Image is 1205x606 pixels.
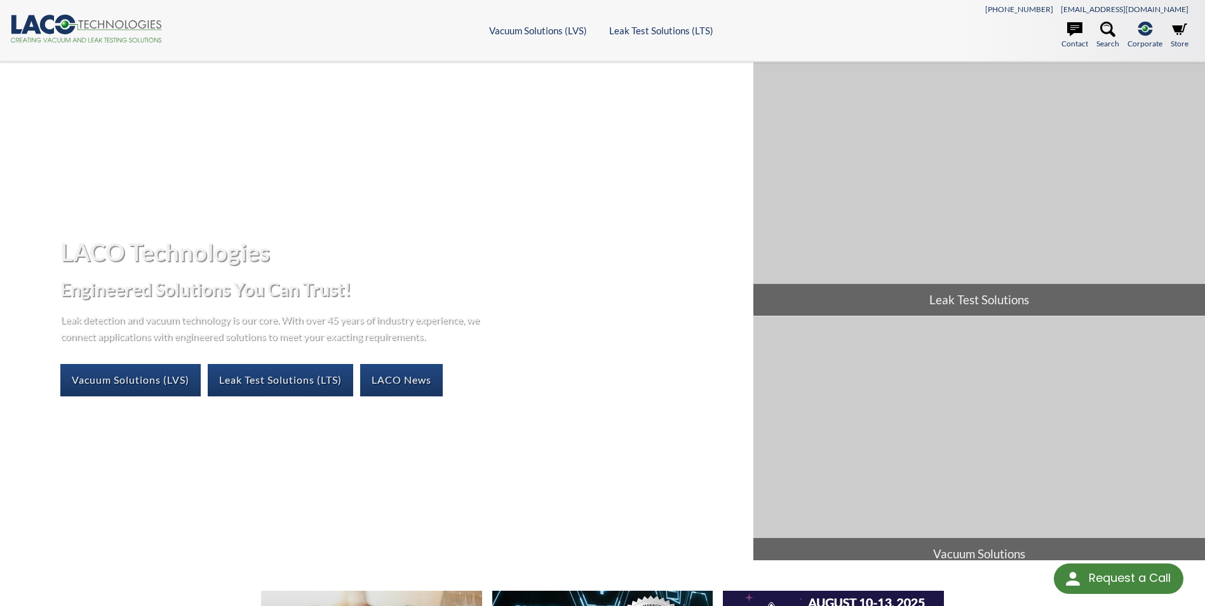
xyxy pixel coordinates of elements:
a: Vacuum Solutions (LVS) [60,364,201,396]
img: round button [1063,569,1083,589]
span: Vacuum Solutions [753,538,1205,570]
a: Leak Test Solutions (LTS) [208,364,353,396]
a: Leak Test Solutions [753,62,1205,316]
a: LACO News [360,364,443,396]
h1: LACO Technologies [60,236,743,267]
a: Vacuum Solutions [753,316,1205,570]
span: Corporate [1128,37,1162,50]
a: [EMAIL_ADDRESS][DOMAIN_NAME] [1061,4,1188,14]
a: Contact [1061,22,1088,50]
a: Leak Test Solutions (LTS) [609,25,713,36]
div: Request a Call [1054,563,1183,594]
div: Request a Call [1089,563,1171,593]
a: Store [1171,22,1188,50]
h2: Engineered Solutions You Can Trust! [60,278,743,301]
span: Leak Test Solutions [753,284,1205,316]
a: [PHONE_NUMBER] [985,4,1053,14]
a: Search [1096,22,1119,50]
a: Vacuum Solutions (LVS) [489,25,587,36]
p: Leak detection and vacuum technology is our core. With over 45 years of industry experience, we c... [60,311,486,344]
